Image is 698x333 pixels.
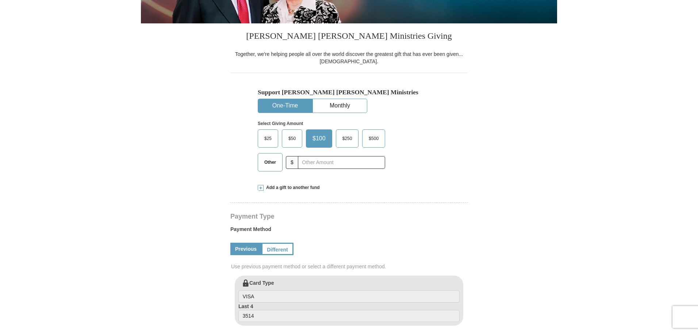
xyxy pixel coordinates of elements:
h3: [PERSON_NAME] [PERSON_NAME] Ministries Giving [230,23,468,50]
span: $100 [309,133,329,144]
div: Together, we're helping people all over the world discover the greatest gift that has ever been g... [230,50,468,65]
input: Last 4 [238,310,460,322]
span: $250 [339,133,356,144]
label: Payment Method [230,226,468,236]
button: One-Time [258,99,312,113]
label: Card Type [238,279,460,303]
span: $50 [285,133,299,144]
strong: Select Giving Amount [258,121,303,126]
h5: Support [PERSON_NAME] [PERSON_NAME] Ministries [258,88,440,96]
span: $25 [261,133,275,144]
input: Card Type [238,290,460,303]
span: Add a gift to another fund [264,185,320,191]
span: Other [261,157,280,168]
h4: Payment Type [230,213,468,219]
label: Last 4 [238,303,460,322]
span: Use previous payment method or select a different payment method. [231,263,468,270]
a: Previous [230,243,261,255]
span: $ [286,156,298,169]
input: Other Amount [298,156,385,169]
button: Monthly [313,99,367,113]
a: Different [261,243,294,255]
span: $500 [365,133,382,144]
